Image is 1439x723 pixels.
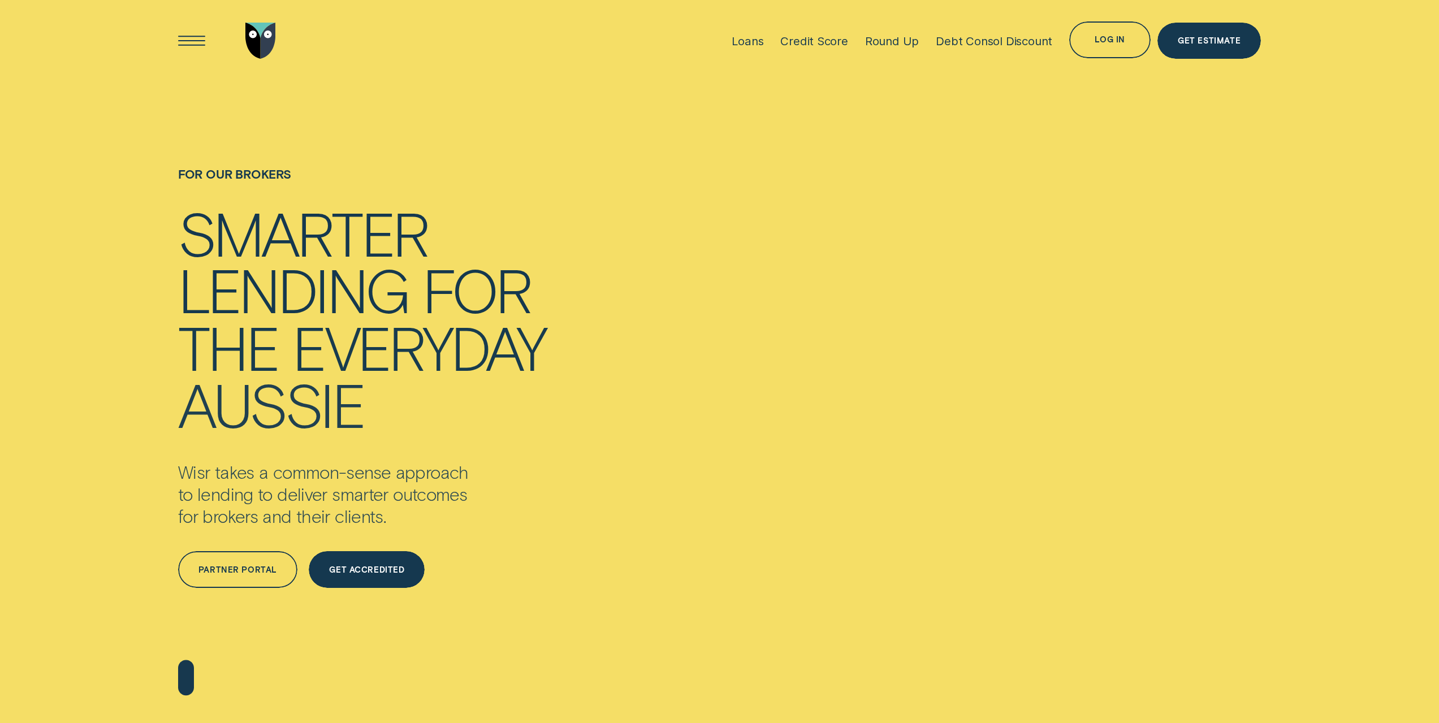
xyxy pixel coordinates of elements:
[865,34,919,48] div: Round Up
[178,551,297,588] a: Partner Portal
[1157,23,1261,59] a: Get Estimate
[780,34,848,48] div: Credit Score
[245,23,276,59] img: Wisr
[292,318,546,374] div: everyday
[1069,21,1151,58] button: Log in
[309,551,425,588] a: Get Accredited
[178,318,278,374] div: the
[178,204,546,431] h4: Smarter lending for the everyday Aussie
[732,34,763,48] div: Loans
[178,204,427,261] div: Smarter
[936,34,1052,48] div: Debt Consol Discount
[178,375,364,432] div: Aussie
[178,261,408,317] div: lending
[422,261,530,317] div: for
[178,461,531,527] p: Wisr takes a common-sense approach to lending to deliver smarter outcomes for brokers and their c...
[174,23,210,59] button: Open Menu
[178,167,546,204] h1: For Our Brokers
